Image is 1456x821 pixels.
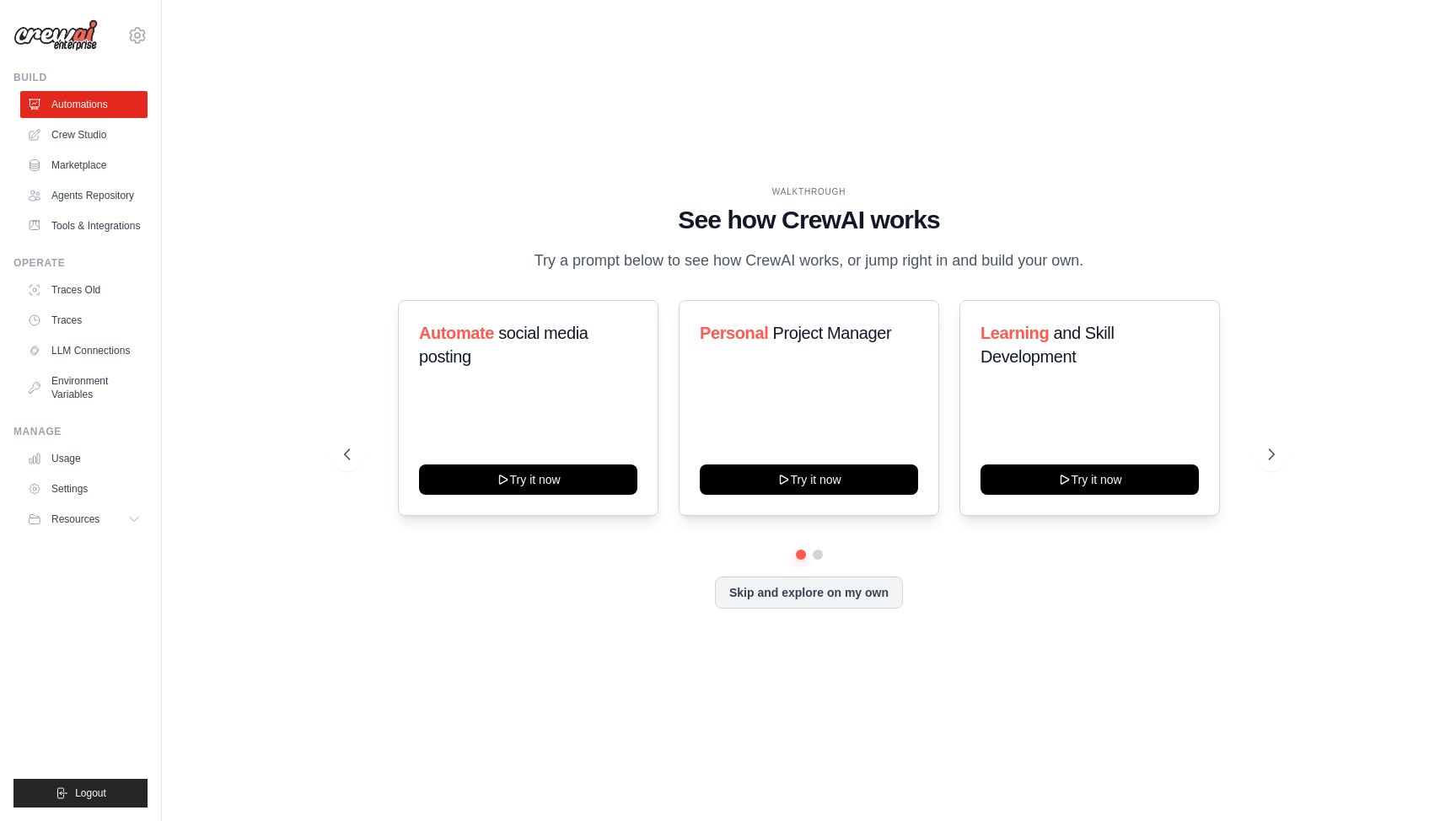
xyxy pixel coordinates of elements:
button: Try it now [700,464,918,495]
a: Usage [20,445,148,472]
a: Marketplace [20,152,148,179]
a: Traces [20,307,148,334]
button: Try it now [419,464,637,495]
p: Try a prompt below to see how CrewAI works, or jump right in and build your own. [526,249,1093,273]
a: Crew Studio [20,121,148,148]
div: Build [13,71,148,84]
span: Resources [51,512,99,526]
span: Learning [981,324,1049,342]
span: Automate [419,324,494,342]
a: LLM Connections [20,337,148,364]
span: social media posting [419,324,588,366]
span: Project Manager [772,324,891,342]
span: Personal [700,324,768,342]
button: Resources [20,506,148,533]
a: Tools & Integrations [20,212,148,239]
span: Logout [75,786,106,800]
a: Settings [20,475,148,502]
div: WALKTHROUGH [344,185,1275,198]
a: Agents Repository [20,182,148,209]
button: Skip and explore on my own [715,577,903,609]
div: Operate [13,256,148,270]
button: Try it now [981,464,1199,495]
h1: See how CrewAI works [344,205,1275,235]
img: Logo [13,19,98,51]
a: Traces Old [20,276,148,303]
a: Automations [20,91,148,118]
div: Manage [13,425,148,438]
a: Environment Variables [20,368,148,408]
button: Logout [13,779,148,808]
